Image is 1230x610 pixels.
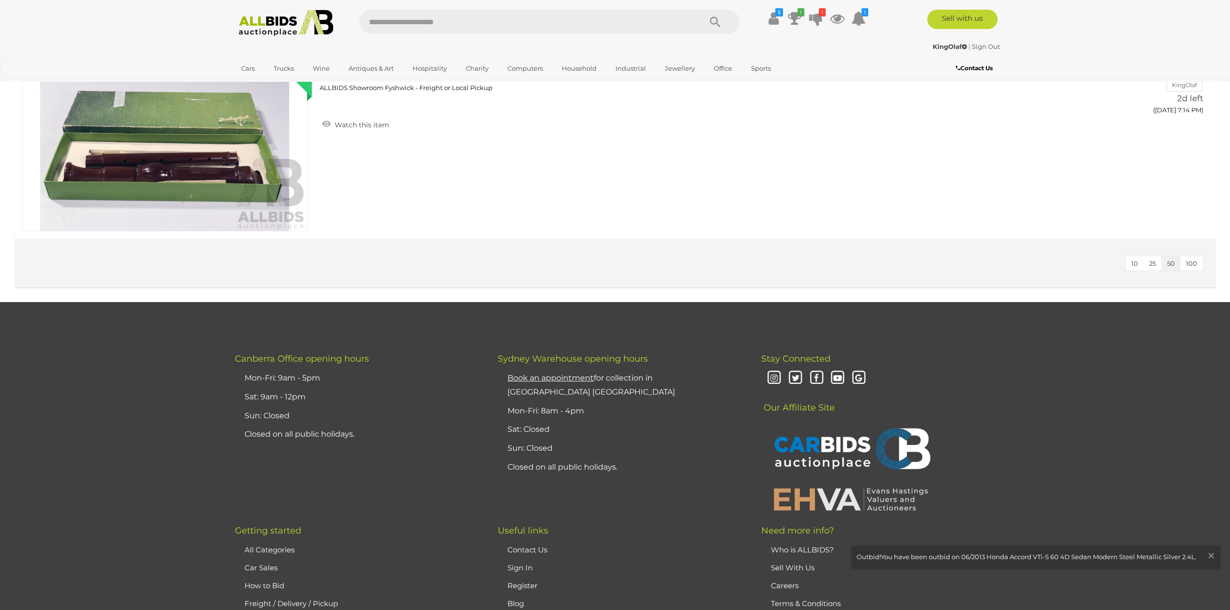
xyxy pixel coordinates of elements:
button: 10 [1125,256,1144,271]
i: Facebook [808,370,825,387]
a: Contact Us [956,63,995,74]
span: Need more info? [761,525,834,536]
a: Industrial [609,61,652,76]
button: 100 [1180,256,1203,271]
a: Sports [745,61,777,76]
span: Useful links [498,525,548,536]
img: 54330-6a.JPG [22,47,307,231]
i: $ [775,8,783,16]
li: Sat: 9am - 12pm [242,388,474,407]
a: Who is ALLBIDS? [771,545,834,554]
a: Antiques & Art [342,61,400,76]
img: EHVA | Evans Hastings Valuers and Auctioneers [769,487,933,512]
a: 1 [787,10,802,27]
img: Allbids.com.au [233,10,338,36]
span: × [1207,546,1215,565]
a: Sign Out [972,43,1000,50]
span: | [969,43,970,50]
a: Register [507,581,538,590]
a: Watch this item [320,117,392,131]
a: [GEOGRAPHIC_DATA] [235,76,316,92]
a: Winning [22,47,307,231]
li: Mon-Fri: 8am - 4pm [505,402,737,421]
a: 1 [809,10,823,27]
a: Careers [771,581,799,590]
a: Hospitality [406,61,453,76]
a: Trucks [267,61,300,76]
span: Sydney Warehouse opening hours [498,353,648,364]
a: Sign In [507,563,533,572]
a: Jewellery [659,61,701,76]
a: Book an appointmentfor collection in [GEOGRAPHIC_DATA] [GEOGRAPHIC_DATA] [507,373,675,396]
a: Charity [460,61,495,76]
span: 10 [1131,259,1138,267]
span: Our Affiliate Site [761,388,835,413]
span: 25 [1149,259,1156,267]
a: $12 (Your max bid: $21) KingOlaf 2d left ([DATE] 7:14 PM) [1023,47,1206,120]
a: Office [707,61,738,76]
i: Google [850,370,867,387]
li: Mon-Fri: 9am - 5pm [242,369,474,388]
a: Wine [307,61,336,76]
a: Blog [507,599,524,608]
i: Instagram [766,370,783,387]
a: Terms & Conditions [771,599,841,608]
span: 50 [1167,259,1175,267]
button: 25 [1143,256,1162,271]
span: Canberra Office opening hours [235,353,369,364]
a: Cars [235,61,261,76]
img: CARBIDS Auctionplace [769,418,933,482]
li: Sat: Closed [505,420,737,439]
a: Sell With Us [771,563,815,572]
li: Closed on all public holidays. [242,425,474,444]
a: Computers [501,61,549,76]
button: Search [691,10,739,34]
a: 1 [851,10,866,27]
a: All Categories [245,545,294,554]
i: 1 [798,8,804,16]
a: How to Bid [245,581,284,590]
a: $ [766,10,781,27]
i: 1 [819,8,826,16]
li: Sun: Closed [242,407,474,426]
a: Sell with us [927,10,998,29]
a: English Made Dolmetsch Tenor Recorder in Original Box 54330-6 ALLBIDS Showroom Fyshwick - Freight... [327,47,1008,92]
button: 50 [1161,256,1181,271]
span: Watch this item [332,121,389,129]
a: Freight / Delivery / Pickup [245,599,338,608]
span: Getting started [235,525,301,536]
strong: KingOlaf [933,43,967,50]
li: Sun: Closed [505,439,737,458]
a: Car Sales [245,563,277,572]
li: Closed on all public holidays. [505,458,737,477]
span: Stay Connected [761,353,830,364]
i: 1 [861,8,868,16]
span: 100 [1186,259,1197,267]
a: Household [555,61,603,76]
a: Contact Us [507,545,547,554]
a: KingOlaf [933,43,969,50]
i: Twitter [787,370,804,387]
b: Contact Us [956,64,993,72]
div: Winning [267,43,312,87]
u: Book an appointment [507,373,594,382]
i: Youtube [830,370,846,387]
